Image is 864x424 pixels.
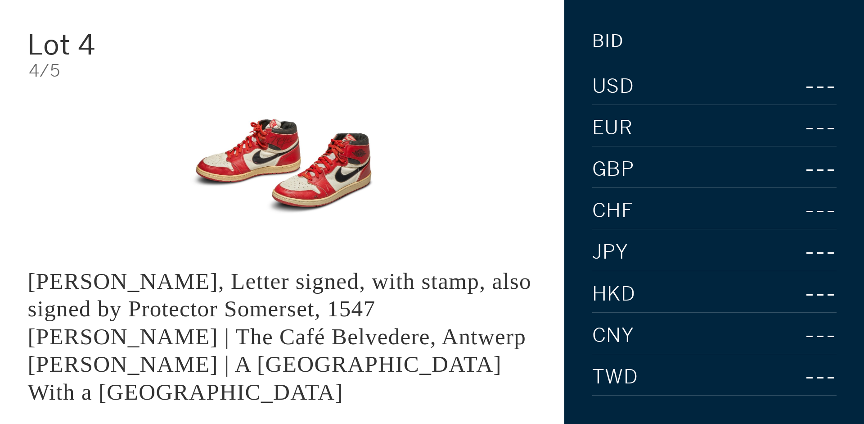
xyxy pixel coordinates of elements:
div: --- [781,197,837,224]
div: --- [774,322,837,349]
span: HKD [592,284,636,304]
span: EUR [592,118,633,138]
div: --- [750,73,837,100]
div: [PERSON_NAME], Letter signed, with stamp, also signed by Protector Somerset, 1547 [PERSON_NAME] |... [27,268,531,405]
div: Lot 4 [27,31,197,59]
div: --- [748,238,837,266]
div: Bid [592,32,624,50]
span: JPY [592,242,629,262]
span: USD [592,77,634,96]
div: 4/5 [29,62,537,79]
span: GBP [592,160,634,179]
div: --- [768,280,837,308]
span: CNY [592,326,634,346]
img: King Edward VI, Letter signed, with stamp, also signed by Protector Somerset, 1547 LOUIS VAN ENGE... [173,93,391,239]
span: CHF [592,201,634,221]
span: TWD [592,367,639,387]
div: --- [780,155,837,183]
div: --- [760,363,837,391]
div: --- [783,114,837,141]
